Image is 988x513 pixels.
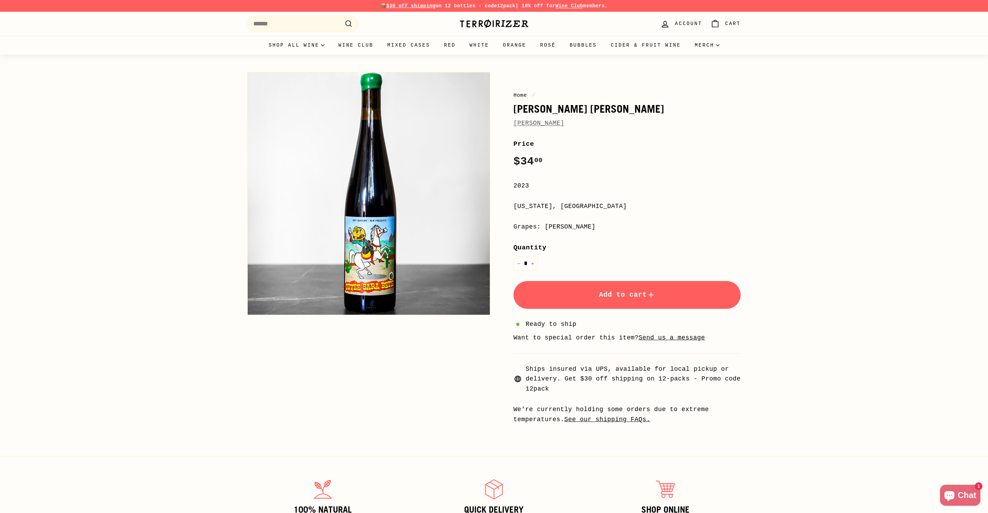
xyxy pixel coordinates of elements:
[513,181,741,191] div: 2023
[247,2,741,10] p: 📦 on 12 bottles - code | 10% off for members.
[725,20,741,27] span: Cart
[513,103,741,115] h1: [PERSON_NAME] [PERSON_NAME]
[463,36,496,55] a: White
[513,222,741,232] div: Grapes: [PERSON_NAME]
[513,201,741,211] div: [US_STATE], [GEOGRAPHIC_DATA]
[513,256,538,271] input: quantity
[513,155,543,168] span: $34
[656,14,706,34] a: Account
[534,157,543,164] sup: 00
[331,36,380,55] a: Wine Club
[233,36,755,55] div: Primary
[526,364,741,394] span: Ships insured via UPS, available for local pickup or delivery. Get $30 off shipping on 12-packs -...
[688,36,726,55] summary: Merch
[530,92,537,98] span: /
[513,120,564,127] a: [PERSON_NAME]
[555,3,583,9] a: Wine Club
[533,36,563,55] a: Rosé
[497,3,516,9] strong: 12pack
[386,3,436,9] span: $30 off shipping
[380,36,437,55] a: Mixed Cases
[513,139,741,149] label: Price
[599,291,655,299] span: Add to cart
[513,242,741,253] label: Quantity
[563,36,604,55] a: Bubbles
[513,333,741,343] li: Want to special order this item?
[513,256,524,271] button: Reduce item quantity by one
[564,416,650,423] a: See our shipping FAQs.
[639,334,705,341] a: Send us a message
[437,36,463,55] a: Red
[262,36,331,55] summary: Shop all wine
[527,256,538,271] button: Increase item quantity by one
[513,281,741,309] button: Add to cart
[675,20,702,27] span: Account
[526,319,576,329] span: Ready to ship
[604,36,688,55] a: Cider & Fruit Wine
[513,91,741,99] nav: breadcrumbs
[513,92,527,98] a: Home
[938,485,982,507] inbox-online-store-chat: Shopify online store chat
[513,404,741,425] div: We're currently holding some orders due to extreme temperatures.
[496,36,533,55] a: Orange
[706,14,745,34] a: Cart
